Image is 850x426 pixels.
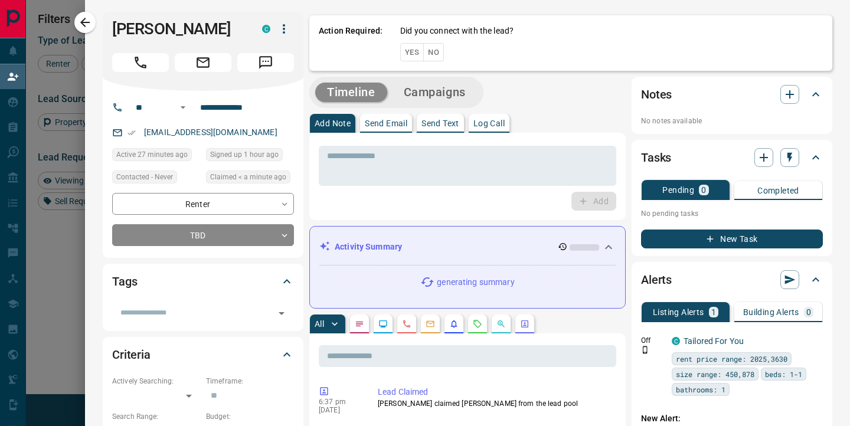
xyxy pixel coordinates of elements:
svg: Notes [355,319,364,329]
div: Alerts [641,266,823,294]
p: Completed [757,186,799,195]
svg: Listing Alerts [449,319,459,329]
svg: Emails [426,319,435,329]
h2: Tasks [641,148,671,167]
p: 0 [806,308,811,316]
p: Actively Searching: [112,376,200,386]
svg: Opportunities [496,319,506,329]
button: No [423,43,444,61]
p: 0 [701,186,706,194]
button: Yes [400,43,424,61]
div: Renter [112,193,294,215]
p: New Alert: [641,412,823,425]
p: Building Alerts [743,308,799,316]
p: Activity Summary [335,241,402,253]
span: Signed up 1 hour ago [210,149,279,160]
p: Search Range: [112,411,200,422]
span: Contacted - Never [116,171,173,183]
div: Mon Oct 13 2025 [206,148,294,165]
svg: Calls [402,319,411,329]
div: Mon Oct 13 2025 [206,171,294,187]
svg: Lead Browsing Activity [378,319,388,329]
p: Timeframe: [206,376,294,386]
span: bathrooms: 1 [676,384,725,395]
p: Add Note [315,119,351,127]
h2: Notes [641,85,672,104]
p: Pending [662,186,694,194]
svg: Requests [473,319,482,329]
a: Tailored For You [684,336,744,346]
div: Tags [112,267,294,296]
p: Log Call [473,119,505,127]
p: Send Text [421,119,459,127]
h1: [PERSON_NAME] [112,19,244,38]
p: [PERSON_NAME] claimed [PERSON_NAME] from the lead pool [378,398,612,409]
span: beds: 1-1 [765,368,802,380]
div: Mon Oct 13 2025 [112,148,200,165]
span: Claimed < a minute ago [210,171,286,183]
div: Tasks [641,143,823,172]
span: Message [237,53,294,72]
div: condos.ca [672,337,680,345]
p: Action Required: [319,25,382,61]
p: [DATE] [319,406,360,414]
span: Active 27 minutes ago [116,149,188,160]
div: condos.ca [262,25,270,33]
div: Activity Summary [319,236,616,258]
p: Listing Alerts [653,308,704,316]
span: Email [175,53,231,72]
p: Send Email [365,119,407,127]
button: Timeline [315,83,387,102]
h2: Criteria [112,345,151,364]
p: 1 [711,308,716,316]
p: All [315,320,324,328]
svg: Push Notification Only [641,346,649,354]
h2: Tags [112,272,137,291]
p: Budget: [206,411,294,422]
button: New Task [641,230,823,248]
button: Campaigns [392,83,478,102]
button: Open [273,305,290,322]
div: Criteria [112,340,294,369]
div: Notes [641,80,823,109]
span: rent price range: 2025,3630 [676,353,787,365]
svg: Email Verified [127,129,136,137]
p: 6:37 pm [319,398,360,406]
p: Did you connect with the lead? [400,25,514,37]
span: size range: 450,878 [676,368,754,380]
span: Call [112,53,169,72]
h2: Alerts [641,270,672,289]
a: [EMAIL_ADDRESS][DOMAIN_NAME] [144,127,277,137]
p: No pending tasks [641,205,823,222]
svg: Agent Actions [520,319,529,329]
p: Lead Claimed [378,386,612,398]
div: TBD [112,224,294,246]
button: Open [176,100,190,114]
p: Off [641,335,665,346]
p: generating summary [437,276,514,289]
p: No notes available [641,116,823,126]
